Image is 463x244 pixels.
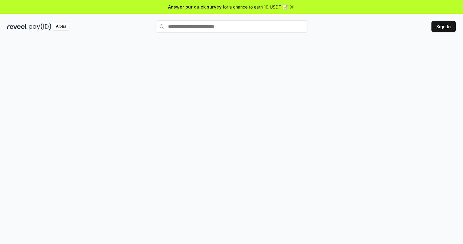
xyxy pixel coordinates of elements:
span: Answer our quick survey [168,4,221,10]
button: Sign In [431,21,456,32]
div: Alpha [52,23,69,30]
img: pay_id [29,23,51,30]
span: for a chance to earn 10 USDT 📝 [223,4,288,10]
img: reveel_dark [7,23,28,30]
